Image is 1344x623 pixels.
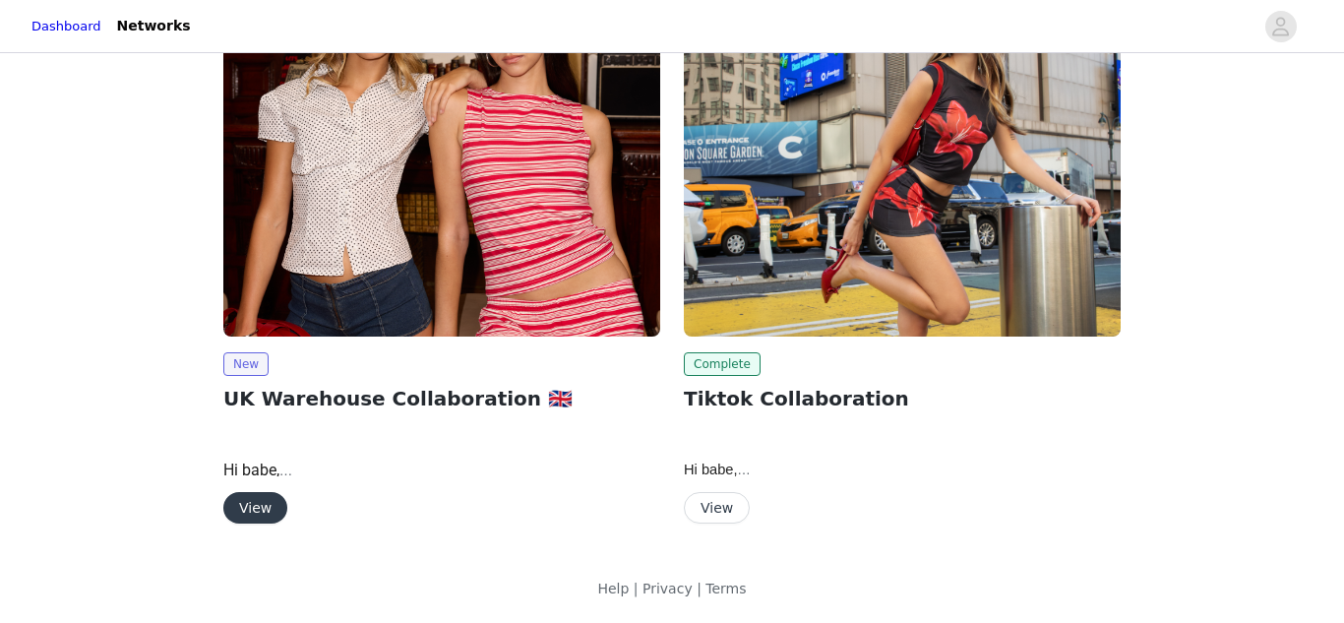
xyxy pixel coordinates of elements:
img: Edikted [684,9,1121,337]
a: Terms [705,581,746,596]
button: View [684,492,750,524]
a: View [684,501,750,516]
div: avatar [1271,11,1290,42]
a: Dashboard [31,17,101,36]
span: Hi babe, [223,461,292,479]
h2: Tiktok Collaboration [684,384,1121,413]
a: Networks [105,4,203,48]
a: View [223,501,287,516]
span: | [697,581,702,596]
span: Complete [684,352,761,376]
h2: UK Warehouse Collaboration 🇬🇧 [223,384,660,413]
img: Edikted [223,9,660,337]
button: View [223,492,287,524]
span: Hi babe, [684,462,751,477]
a: Help [597,581,629,596]
span: New [223,352,269,376]
a: Privacy [642,581,693,596]
span: | [634,581,639,596]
